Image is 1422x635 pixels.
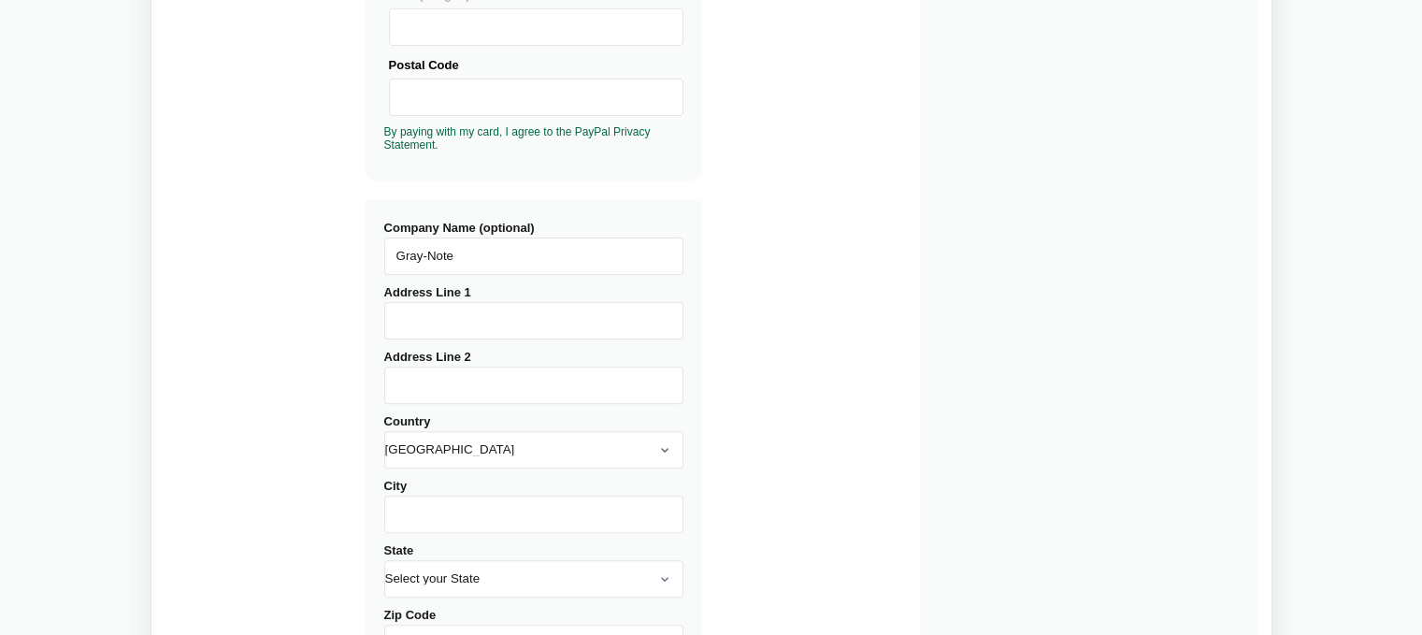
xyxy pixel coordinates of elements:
label: Country [384,414,683,469]
input: Company Name (optional) [384,238,683,275]
iframe: Secure Credit Card Frame - CVV [397,9,675,45]
iframe: Secure Credit Card Frame - Postal Code [397,79,675,115]
label: City [384,479,683,533]
select: Country [384,431,683,469]
div: Postal Code [389,55,683,75]
label: Company Name (optional) [384,221,683,275]
a: By paying with my card, I agree to the PayPal Privacy Statement. [384,125,651,152]
label: Address Line 1 [384,285,683,339]
label: Address Line 2 [384,350,683,404]
input: Address Line 1 [384,302,683,339]
input: Address Line 2 [384,367,683,404]
select: State [384,560,683,598]
input: City [384,496,683,533]
label: State [384,543,683,598]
